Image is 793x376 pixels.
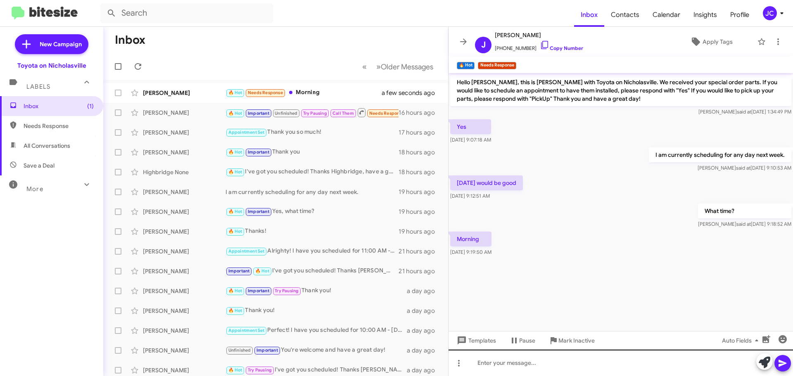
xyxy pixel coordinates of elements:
[450,175,523,190] p: [DATE] would be good
[703,34,733,49] span: Apply Tags
[481,38,486,52] span: J
[226,167,399,177] div: I've got you scheduled! Thanks Highbridge, have a great day!
[228,367,242,373] span: 🔥 Hot
[455,333,496,348] span: Templates
[143,346,226,355] div: [PERSON_NAME]
[24,102,94,110] span: Inbox
[143,148,226,156] div: [PERSON_NAME]
[228,248,265,254] span: Appointment Set
[503,333,542,348] button: Pause
[407,307,442,315] div: a day ago
[604,3,646,27] a: Contacts
[275,111,297,116] span: Unfinished
[407,287,442,295] div: a day ago
[228,130,265,135] span: Appointment Set
[15,34,88,54] a: New Campaign
[143,326,226,335] div: [PERSON_NAME]
[399,109,442,117] div: 16 hours ago
[332,111,354,116] span: Call Them
[495,30,583,40] span: [PERSON_NAME]
[495,40,583,52] span: [PHONE_NUMBER]
[698,203,791,218] p: What time?
[248,90,283,95] span: Needs Response
[399,148,442,156] div: 18 hours ago
[399,188,442,196] div: 19 hours ago
[115,33,145,47] h1: Inbox
[376,61,381,72] span: »
[407,326,442,335] div: a day ago
[143,267,226,275] div: [PERSON_NAME]
[248,149,269,155] span: Important
[303,111,327,116] span: Try Pausing
[358,58,438,75] nav: Page navigation example
[736,165,750,171] span: said at
[226,286,407,296] div: Thank you!
[228,288,242,293] span: 🔥 Hot
[228,90,242,95] span: 🔥 Hot
[450,193,490,199] span: [DATE] 9:12:51 AM
[143,109,226,117] div: [PERSON_NAME]
[87,102,94,110] span: (1)
[248,288,269,293] span: Important
[226,306,407,315] div: Thank you!
[24,122,94,130] span: Needs Response
[255,268,269,274] span: 🔥 Hot
[687,3,724,27] a: Insights
[226,246,399,256] div: Alrighty! I have you scheduled for 11:00 AM - [DATE]. Let me know if you need anything else, and ...
[450,249,491,255] span: [DATE] 9:19:50 AM
[226,147,399,157] div: Thank you
[519,333,535,348] span: Pause
[669,34,753,49] button: Apply Tags
[362,61,367,72] span: «
[24,142,70,150] span: All Conversations
[143,227,226,236] div: [PERSON_NAME]
[381,62,433,71] span: Older Messages
[450,232,491,246] p: Morning
[724,3,756,27] a: Profile
[399,208,442,216] div: 19 hours ago
[457,62,475,69] small: 🔥 Hot
[399,227,442,236] div: 19 hours ago
[226,88,392,97] div: Morning
[558,333,595,348] span: Mark Inactive
[357,58,372,75] button: Previous
[228,111,242,116] span: 🔥 Hot
[143,208,226,216] div: [PERSON_NAME]
[248,367,272,373] span: Try Pausing
[228,348,251,353] span: Unfinished
[226,188,399,196] div: I am currently scheduling for any day next week.
[715,333,768,348] button: Auto Fields
[226,365,407,375] div: I've got you scheduled! Thanks [PERSON_NAME], have a great day!
[369,111,404,116] span: Needs Response
[763,6,777,20] div: JC
[226,227,399,236] div: Thanks!
[649,147,791,162] p: I am currently scheduling for any day next week.
[407,346,442,355] div: a day ago
[399,128,442,137] div: 17 hours ago
[449,333,503,348] button: Templates
[26,83,50,90] span: Labels
[226,326,407,335] div: Perfect! I have you scheduled for 10:00 AM - [DATE]. Let me know if you need anything else, and h...
[256,348,278,353] span: Important
[407,366,442,374] div: a day ago
[143,89,226,97] div: [PERSON_NAME]
[248,111,269,116] span: Important
[722,333,762,348] span: Auto Fields
[226,207,399,216] div: Yes, what time?
[228,308,242,313] span: 🔥 Hot
[275,288,299,293] span: Try Pausing
[143,247,226,255] div: [PERSON_NAME]
[143,307,226,315] div: [PERSON_NAME]
[478,62,516,69] small: Needs Response
[371,58,438,75] button: Next
[646,3,687,27] a: Calendar
[143,366,226,374] div: [PERSON_NAME]
[26,185,43,193] span: More
[737,109,751,115] span: said at
[450,137,491,143] span: [DATE] 9:07:18 AM
[228,209,242,214] span: 🔥 Hot
[143,128,226,137] div: [PERSON_NAME]
[17,61,86,70] div: Toyota on Nicholasville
